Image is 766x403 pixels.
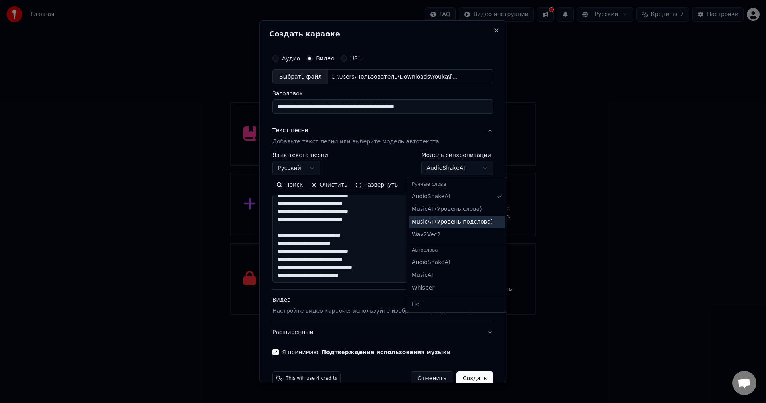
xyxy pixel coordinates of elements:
[409,245,505,256] div: Автослова
[412,231,440,239] span: Wav2Vec2
[412,258,450,266] span: AudioShakeAI
[412,218,493,226] span: MusicAI ( Уровень подслова )
[412,271,433,279] span: MusicAI
[412,193,450,201] span: AudioShakeAI
[412,284,434,292] span: Whisper
[412,300,422,308] span: Нет
[412,205,482,213] span: MusicAI ( Уровень слова )
[409,179,505,190] div: Ручные слова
